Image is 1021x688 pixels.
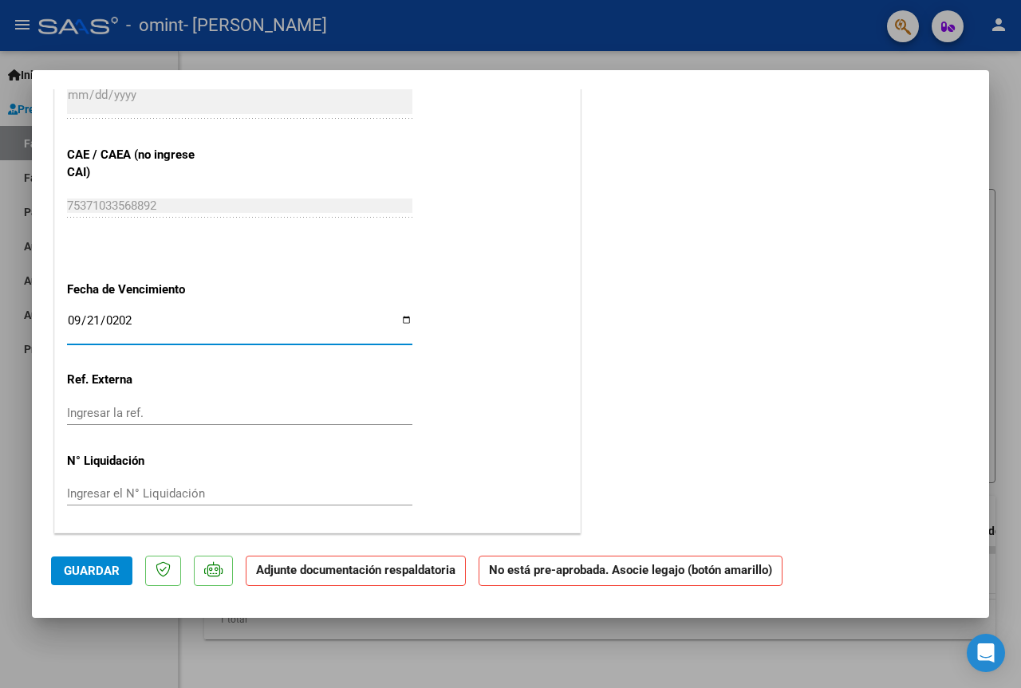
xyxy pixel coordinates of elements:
[967,634,1005,672] div: Open Intercom Messenger
[67,452,217,470] p: N° Liquidación
[64,564,120,578] span: Guardar
[67,281,217,299] p: Fecha de Vencimiento
[51,556,132,585] button: Guardar
[256,563,455,577] strong: Adjunte documentación respaldatoria
[479,556,783,587] strong: No está pre-aprobada. Asocie legajo (botón amarillo)
[67,146,217,182] p: CAE / CAEA (no ingrese CAI)
[67,371,217,389] p: Ref. Externa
